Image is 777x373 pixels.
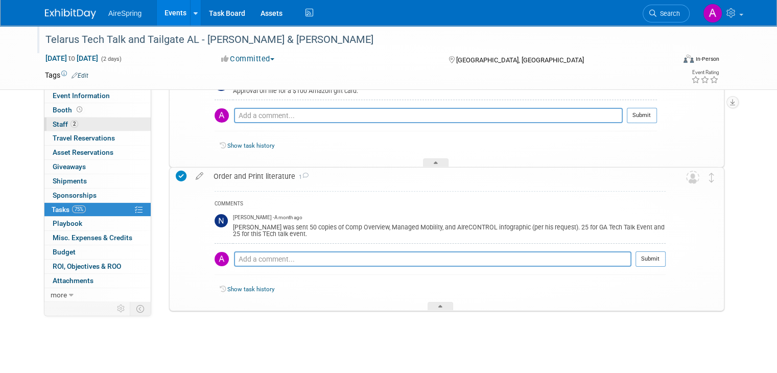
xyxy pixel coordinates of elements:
[227,286,274,293] a: Show task history
[456,56,584,64] span: [GEOGRAPHIC_DATA], [GEOGRAPHIC_DATA]
[44,245,151,259] a: Budget
[620,53,719,68] div: Event Format
[218,54,278,64] button: Committed
[53,191,97,199] span: Sponsorships
[53,162,86,171] span: Giveaways
[233,222,666,238] div: [PERSON_NAME] was sent 50 copies of Comp Overview, Managed Mobility, and AIreCONTROL infographic ...
[44,174,151,188] a: Shipments
[215,108,229,123] img: Angie Handal
[44,189,151,202] a: Sponsorships
[72,72,88,79] a: Edit
[44,89,151,103] a: Event Information
[44,131,151,145] a: Travel Reservations
[44,274,151,288] a: Attachments
[70,120,78,128] span: 2
[53,106,84,114] span: Booth
[53,234,132,242] span: Misc. Expenses & Credits
[656,10,680,17] span: Search
[53,134,115,142] span: Travel Reservations
[215,252,229,266] img: Angie Handal
[295,174,309,180] span: 1
[100,56,122,62] span: (2 days)
[112,302,130,315] td: Personalize Event Tab Strip
[44,231,151,245] a: Misc. Expenses & Credits
[51,291,67,299] span: more
[53,148,113,156] span: Asset Reservations
[44,260,151,273] a: ROI, Objectives & ROO
[44,217,151,230] a: Playbook
[130,302,151,315] td: Toggle Event Tabs
[709,173,714,182] i: Move task
[695,55,719,63] div: In-Person
[44,146,151,159] a: Asset Reservations
[53,120,78,128] span: Staff
[45,70,88,80] td: Tags
[643,5,690,22] a: Search
[53,219,82,227] span: Playbook
[42,31,662,49] div: Telarus Tech Talk and Tailgate AL - [PERSON_NAME] & [PERSON_NAME]
[75,106,84,113] span: Booth not reserved yet
[215,214,228,227] img: Natalie Pyron
[53,262,121,270] span: ROI, Objectives & ROO
[108,9,142,17] span: AireSpring
[53,248,76,256] span: Budget
[44,288,151,302] a: more
[45,9,96,19] img: ExhibitDay
[684,55,694,63] img: Format-Inperson.png
[208,168,666,185] div: Order and Print literature
[627,108,657,123] button: Submit
[691,70,719,75] div: Event Rating
[52,205,86,214] span: Tasks
[703,4,722,23] img: Angie Handal
[44,103,151,117] a: Booth
[191,172,208,181] a: edit
[44,118,151,131] a: Staff2
[53,91,110,100] span: Event Information
[635,251,666,267] button: Submit
[233,214,302,221] span: [PERSON_NAME] - A month ago
[53,177,87,185] span: Shipments
[227,142,274,149] a: Show task history
[45,54,99,63] span: [DATE] [DATE]
[67,54,77,62] span: to
[686,171,699,184] img: Unassigned
[44,160,151,174] a: Giveaways
[215,199,666,210] div: COMMENTS
[44,203,151,217] a: Tasks75%
[72,205,86,213] span: 75%
[53,276,93,285] span: Attachments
